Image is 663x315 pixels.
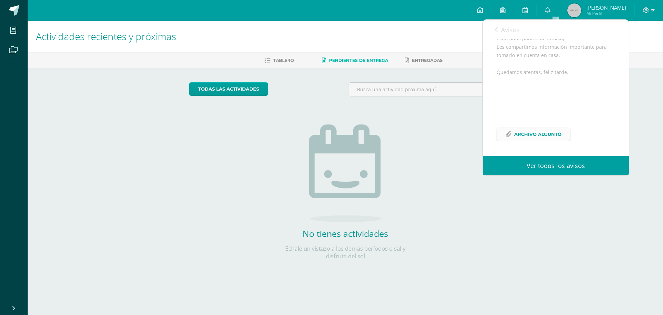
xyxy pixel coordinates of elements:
[276,245,414,260] p: Échale un vistazo a los demás períodos o sal y disfruta del sol
[348,83,501,96] input: Busca una actividad próxima aquí...
[514,128,561,141] span: Archivo Adjunto
[273,58,294,63] span: Tablero
[483,156,629,175] a: Ver todos los avisos
[497,34,615,149] div: Estimados padres de familia, Les compartimos información importante para tomarlo en cuenta en cas...
[36,30,176,43] span: Actividades recientes y próximas
[501,26,520,34] span: Avisos
[412,58,443,63] span: Entregadas
[309,124,382,222] img: no_activities.png
[405,55,443,66] a: Entregadas
[329,58,388,63] span: Pendientes de entrega
[322,55,388,66] a: Pendientes de entrega
[586,4,626,11] span: [PERSON_NAME]
[265,55,294,66] a: Tablero
[497,128,570,141] a: Archivo Adjunto
[567,3,581,17] img: 45x45
[189,82,268,96] a: todas las Actividades
[586,10,626,16] span: Mi Perfil
[276,228,414,239] h2: No tienes actividades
